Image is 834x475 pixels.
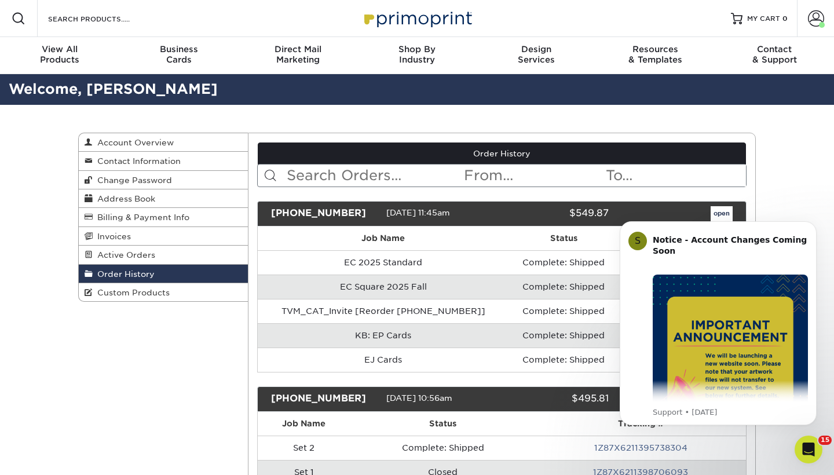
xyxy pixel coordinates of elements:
span: Contact [715,44,834,54]
div: [PHONE_NUMBER] [262,206,386,221]
a: DesignServices [477,37,596,74]
input: SEARCH PRODUCTS..... [47,12,160,25]
span: Active Orders [93,250,155,260]
a: Contact& Support [715,37,834,74]
th: Job Name [258,226,509,250]
th: Tracking # [536,412,746,436]
a: Account Overview [79,133,248,152]
a: Direct MailMarketing [238,37,357,74]
span: Billing & Payment Info [93,213,189,222]
span: [DATE] 11:45am [386,208,450,217]
div: & Templates [596,44,715,65]
span: 0 [782,14,788,23]
th: Job Name [258,412,350,436]
span: Direct Mail [238,44,357,54]
span: Change Password [93,176,172,185]
a: Invoices [79,227,248,246]
div: Marketing [238,44,357,65]
th: Status [509,226,619,250]
a: Shop ByIndustry [357,37,477,74]
div: [PHONE_NUMBER] [262,392,386,407]
a: 1Z87X6211395738304 [594,443,687,452]
div: Services [477,44,596,65]
div: $495.81 [493,392,617,407]
td: Complete: Shipped [350,436,536,460]
input: Search Orders... [286,165,463,187]
a: Order History [79,265,248,283]
td: Complete: Shipped [509,275,619,299]
span: Order History [93,269,155,279]
th: Status [350,412,536,436]
td: Complete: Shipped [509,323,619,348]
a: Contact Information [79,152,248,170]
input: To... [605,165,746,187]
span: Design [477,44,596,54]
td: Complete: Shipped [509,348,619,372]
span: Shop By [357,44,477,54]
div: $549.87 [493,206,617,221]
td: Set 2 [258,436,350,460]
iframe: Google Customer Reviews [3,440,98,471]
span: Account Overview [93,138,174,147]
div: Cards [119,44,239,65]
span: Address Book [93,194,155,203]
a: BusinessCards [119,37,239,74]
iframe: Intercom notifications message [602,204,834,444]
span: Custom Products [93,288,170,297]
a: Billing & Payment Info [79,208,248,226]
td: KB: EP Cards [258,323,509,348]
input: From... [463,165,604,187]
span: [DATE] 10:56am [386,393,452,403]
div: & Support [715,44,834,65]
a: Order History [258,142,747,165]
td: Complete: Shipped [509,299,619,323]
a: Active Orders [79,246,248,264]
iframe: Intercom live chat [795,436,822,463]
a: Address Book [79,189,248,208]
span: Resources [596,44,715,54]
a: Change Password [79,171,248,189]
td: Complete: Shipped [509,250,619,275]
span: MY CART [747,14,780,24]
div: Industry [357,44,477,65]
a: Resources& Templates [596,37,715,74]
span: Invoices [93,232,131,241]
td: EJ Cards [258,348,509,372]
span: Business [119,44,239,54]
span: Contact Information [93,156,181,166]
span: 15 [818,436,832,445]
td: TVM_CAT_Invite [Reorder [PHONE_NUMBER]] [258,299,509,323]
td: EC 2025 Standard [258,250,509,275]
a: Custom Products [79,283,248,301]
img: Primoprint [359,6,475,31]
td: EC Square 2025 Fall [258,275,509,299]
